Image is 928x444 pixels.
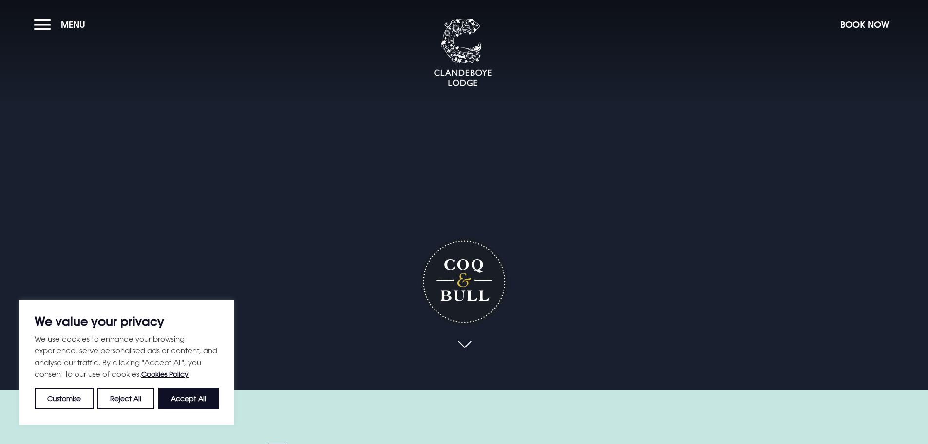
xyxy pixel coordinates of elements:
span: Menu [61,19,85,30]
button: Customise [35,388,94,409]
img: Clandeboye Lodge [434,19,492,87]
button: Reject All [97,388,154,409]
button: Accept All [158,388,219,409]
a: Cookies Policy [141,370,189,378]
div: We value your privacy [19,300,234,425]
p: We value your privacy [35,315,219,327]
h1: Coq & Bull [420,238,508,325]
button: Book Now [835,14,894,35]
button: Menu [34,14,90,35]
p: We use cookies to enhance your browsing experience, serve personalised ads or content, and analys... [35,333,219,380]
